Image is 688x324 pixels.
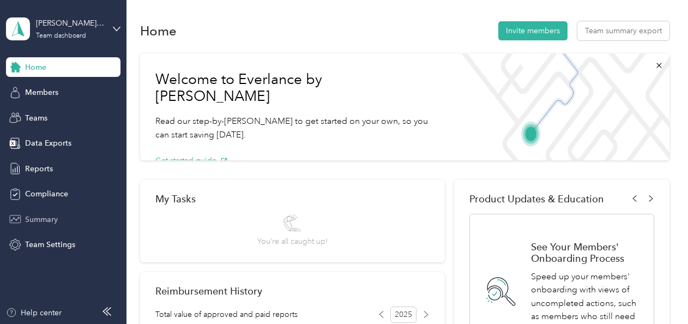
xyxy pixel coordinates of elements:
span: Total value of approved and paid reports [155,309,298,320]
img: Welcome to everlance [453,53,669,160]
span: 2025 [390,307,417,323]
button: Team summary export [577,21,669,40]
span: You’re all caught up! [257,236,328,247]
span: Reports [25,163,53,175]
div: [PERSON_NAME] team [36,17,104,29]
span: Members [25,87,58,98]
span: Team Settings [25,239,75,250]
span: Product Updates & Education [469,193,604,205]
button: Help center [6,307,62,319]
span: Data Exports [25,137,71,149]
p: Read our step-by-[PERSON_NAME] to get started on your own, so you can start saving [DATE]. [155,115,438,141]
h1: Welcome to Everlance by [PERSON_NAME] [155,71,438,105]
h2: Reimbursement History [155,285,262,297]
h1: See Your Members' Onboarding Process [531,241,642,264]
iframe: Everlance-gr Chat Button Frame [627,263,688,324]
h1: Home [140,25,177,37]
button: Get started guide [155,155,228,166]
span: Compliance [25,188,68,200]
button: Invite members [498,21,568,40]
span: Summary [25,214,58,225]
span: Teams [25,112,47,124]
div: My Tasks [155,193,430,205]
div: Team dashboard [36,33,86,39]
span: Home [25,62,46,73]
